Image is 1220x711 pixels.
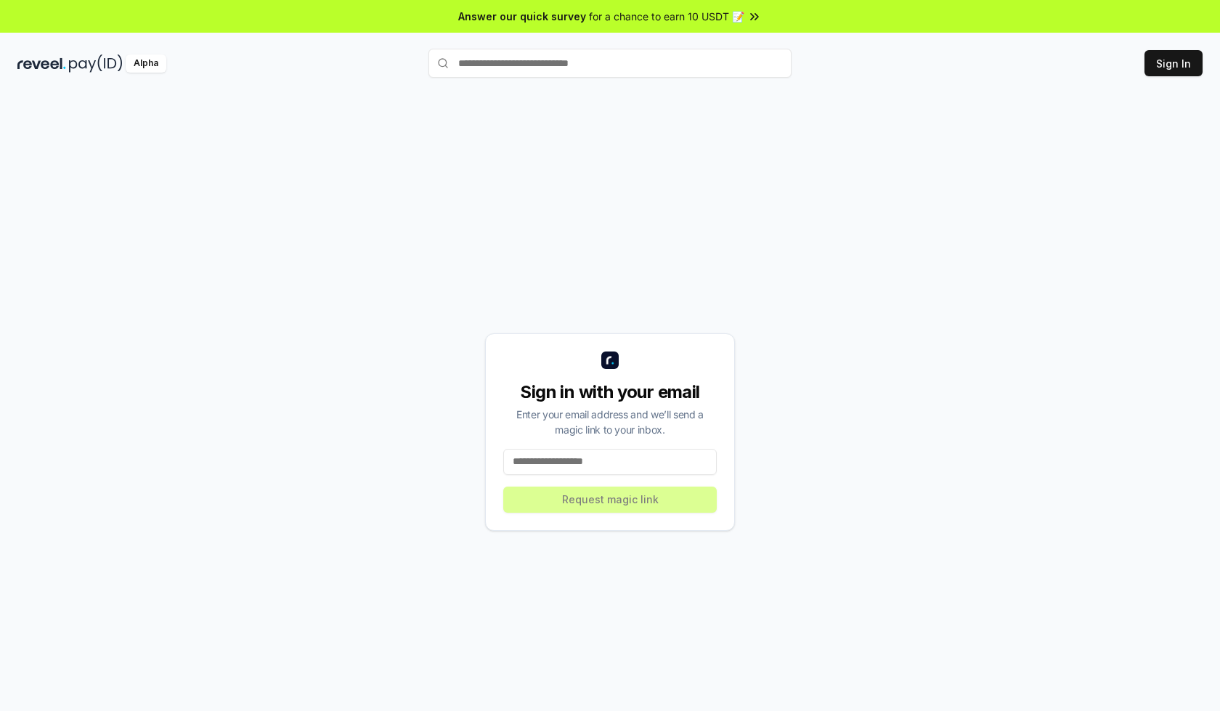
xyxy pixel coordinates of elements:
[601,352,619,369] img: logo_small
[458,9,586,24] span: Answer our quick survey
[503,381,717,404] div: Sign in with your email
[69,54,123,73] img: pay_id
[17,54,66,73] img: reveel_dark
[503,407,717,437] div: Enter your email address and we’ll send a magic link to your inbox.
[589,9,744,24] span: for a chance to earn 10 USDT 📝
[1144,50,1203,76] button: Sign In
[126,54,166,73] div: Alpha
